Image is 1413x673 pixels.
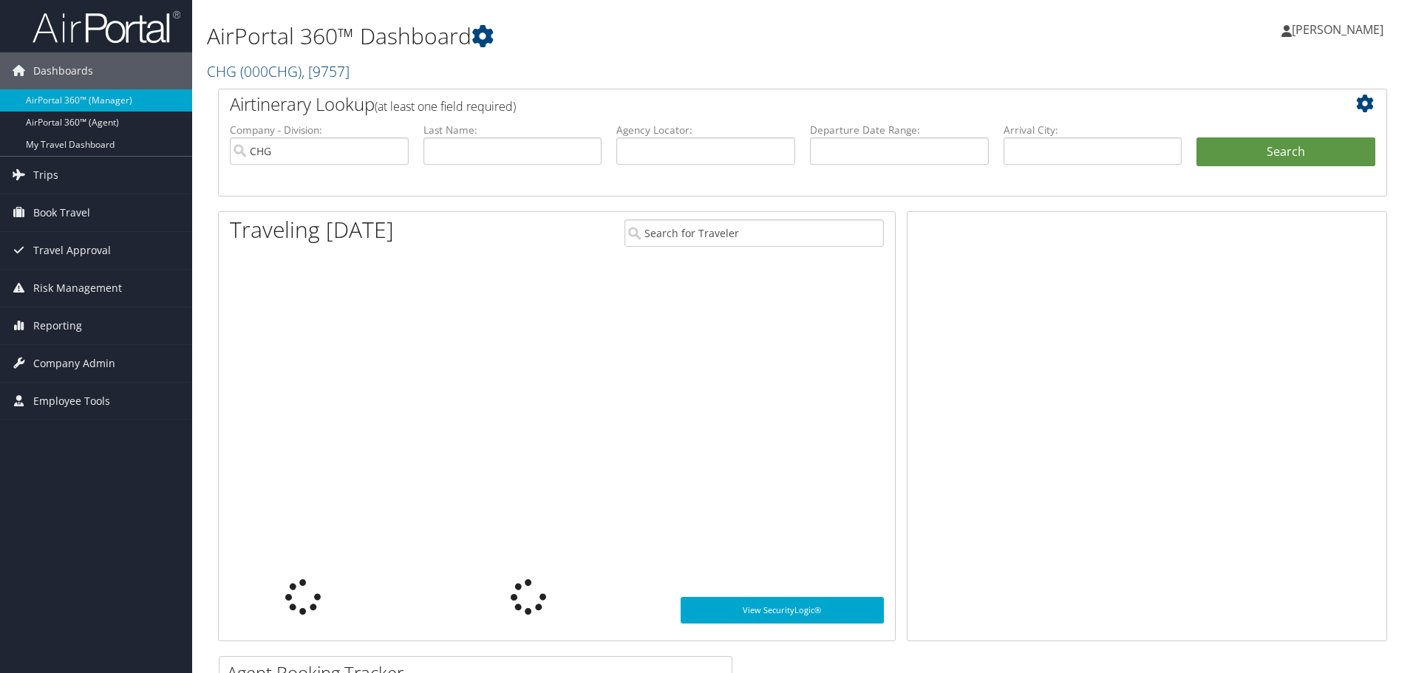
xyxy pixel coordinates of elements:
[33,194,90,231] span: Book Travel
[33,52,93,89] span: Dashboards
[33,157,58,194] span: Trips
[624,219,884,247] input: Search for Traveler
[423,123,602,137] label: Last Name:
[1281,7,1398,52] a: [PERSON_NAME]
[33,10,180,44] img: airportal-logo.png
[302,61,350,81] span: , [ 9757 ]
[240,61,302,81] span: ( 000CHG )
[207,61,350,81] a: CHG
[33,232,111,269] span: Travel Approval
[681,597,884,624] a: View SecurityLogic®
[1292,21,1383,38] span: [PERSON_NAME]
[230,214,394,245] h1: Traveling [DATE]
[33,307,82,344] span: Reporting
[1004,123,1182,137] label: Arrival City:
[1196,137,1375,167] button: Search
[33,270,122,307] span: Risk Management
[230,123,409,137] label: Company - Division:
[230,92,1278,117] h2: Airtinerary Lookup
[810,123,989,137] label: Departure Date Range:
[33,383,110,420] span: Employee Tools
[33,345,115,382] span: Company Admin
[375,98,516,115] span: (at least one field required)
[207,21,1001,52] h1: AirPortal 360™ Dashboard
[616,123,795,137] label: Agency Locator:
